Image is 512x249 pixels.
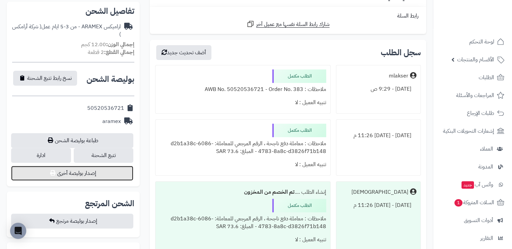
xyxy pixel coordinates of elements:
[11,214,133,228] button: إصدار بوليصة مرتجع
[340,83,416,96] div: [DATE] - 9:29 ص
[156,45,211,60] button: أضف تحديث جديد
[437,194,508,211] a: السلات المتروكة1
[12,7,134,15] h2: تفاصيل الشحن
[340,199,416,212] div: [DATE] - [DATE] 11:26 م
[160,137,326,158] div: ملاحظات : معاملة دفع ناجحة ، الرقم المرجعي للمعاملة: d2b1a38c-6086-4783-8a8c-d3826f71b148 - المبل...
[74,148,134,163] a: تتبع الشحنة
[12,23,121,38] span: ( شركة أرامكس )
[10,223,26,239] div: Open Intercom Messenger
[437,87,508,103] a: المراجعات والأسئلة
[381,49,421,57] h3: سجل الطلب
[479,73,494,82] span: الطلبات
[457,55,494,64] span: الأقسام والمنتجات
[160,186,326,199] div: إنشاء الطلب ....
[454,199,463,207] span: 1
[462,181,474,189] span: جديد
[81,40,134,49] small: 12.00 كجم
[454,198,494,207] span: السلات المتروكة
[466,17,506,31] img: logo-2.png
[464,216,493,225] span: أدوات التسويق
[437,69,508,86] a: الطلبات
[351,188,408,196] div: [DEMOGRAPHIC_DATA]
[389,72,408,80] div: mlakser
[340,129,416,142] div: [DATE] - [DATE] 11:26 م
[437,123,508,139] a: إشعارات التحويلات البنكية
[27,74,72,82] span: نسخ رابط تتبع الشحنة
[160,158,326,171] div: تنبيه العميل : لا
[12,23,121,38] div: اراميكس ARAMEX - من 3-5 ايام عمل
[456,91,494,100] span: المراجعات والأسئلة
[480,144,493,154] span: العملاء
[160,83,326,96] div: ملاحظات : AWB No. 50520536721 - Order No. 383
[85,199,134,208] h2: الشحن المرتجع
[437,159,508,175] a: المدونة
[104,48,134,56] strong: إجمالي القطع:
[437,34,508,50] a: لوحة التحكم
[160,212,326,233] div: ملاحظات : معاملة دفع ناجحة ، الرقم المرجعي للمعاملة: d2b1a38c-6086-4783-8a8c-d3826f71b148 - المبل...
[160,96,326,109] div: تنبيه العميل : لا
[256,21,330,28] span: شارك رابط السلة نفسها مع عميل آخر
[106,40,134,49] strong: إجمالي الوزن:
[272,199,326,212] div: الطلب مكتمل
[13,71,77,86] button: نسخ رابط تتبع الشحنة
[437,230,508,246] a: التقارير
[102,118,121,125] div: aramex
[160,233,326,246] div: تنبيه العميل : لا
[11,133,133,148] a: طباعة بوليصة الشحن
[87,104,124,112] div: 50520536721
[152,12,423,20] div: رابط السلة
[437,177,508,193] a: وآتس آبجديد
[437,212,508,228] a: أدوات التسويق
[480,234,493,243] span: التقارير
[272,124,326,137] div: الطلب مكتمل
[11,166,133,181] button: إصدار بوليصة أخرى
[437,141,508,157] a: العملاء
[478,162,493,172] span: المدونة
[11,148,71,163] a: ادارة
[244,188,295,196] b: تم الخصم من المخزون
[461,180,493,189] span: وآتس آب
[272,69,326,83] div: الطلب مكتمل
[87,75,134,83] h2: بوليصة الشحن
[467,108,494,118] span: طلبات الإرجاع
[88,48,134,56] small: 2 قطعة
[437,105,508,121] a: طلبات الإرجاع
[443,126,494,136] span: إشعارات التحويلات البنكية
[246,20,330,28] a: شارك رابط السلة نفسها مع عميل آخر
[469,37,494,46] span: لوحة التحكم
